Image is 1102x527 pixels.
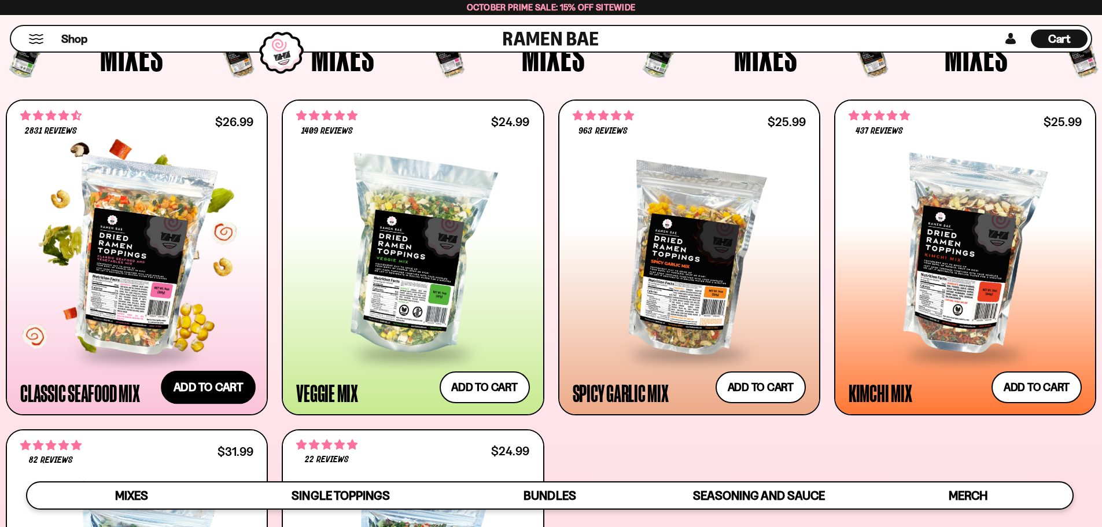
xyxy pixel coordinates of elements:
div: $26.99 [215,116,253,127]
div: $31.99 [218,446,253,457]
div: $24.99 [491,116,529,127]
a: Merch [864,482,1072,508]
span: Shop [61,31,87,47]
span: Merch [949,488,987,503]
div: Veggie Mix [296,382,358,403]
div: $25.99 [768,116,806,127]
button: Add to cart [161,370,256,404]
button: Mobile Menu Trigger [28,34,44,44]
a: Bundles [445,482,654,508]
span: 437 reviews [856,127,903,136]
span: 4.68 stars [20,108,82,123]
span: 22 reviews [305,455,349,465]
div: Kimchi Mix [849,382,912,403]
a: Mixes [27,482,236,508]
div: Spicy Garlic Mix [573,382,669,403]
div: Cart [1031,26,1088,51]
span: 4.83 stars [20,438,82,453]
button: Add to cart [440,371,530,403]
button: Add to cart [716,371,806,403]
a: 4.68 stars 2831 reviews $26.99 Classic Seafood Mix Add to cart [6,99,268,415]
div: Classic Seafood Mix [20,382,139,403]
a: Seasoning and Sauce [654,482,863,508]
a: 4.75 stars 963 reviews $25.99 Spicy Garlic Mix Add to cart [558,99,820,415]
span: Cart [1048,32,1071,46]
span: Seasoning and Sauce [693,488,824,503]
span: 4.75 stars [573,108,634,123]
a: 4.76 stars 437 reviews $25.99 Kimchi Mix Add to cart [834,99,1096,415]
a: Single Toppings [236,482,445,508]
span: 1409 reviews [301,127,353,136]
span: 4.76 stars [296,108,357,123]
span: Mixes [115,488,148,503]
div: $25.99 [1044,116,1082,127]
span: 4.82 stars [296,437,357,452]
span: 82 reviews [29,456,73,465]
a: Shop [61,30,87,48]
span: 2831 reviews [25,127,77,136]
a: 4.76 stars 1409 reviews $24.99 Veggie Mix Add to cart [282,99,544,415]
span: October Prime Sale: 15% off Sitewide [467,2,636,13]
span: 4.76 stars [849,108,910,123]
button: Add to cart [992,371,1082,403]
span: 963 reviews [578,127,627,136]
span: Single Toppings [292,488,389,503]
div: $24.99 [491,445,529,456]
span: Bundles [524,488,576,503]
